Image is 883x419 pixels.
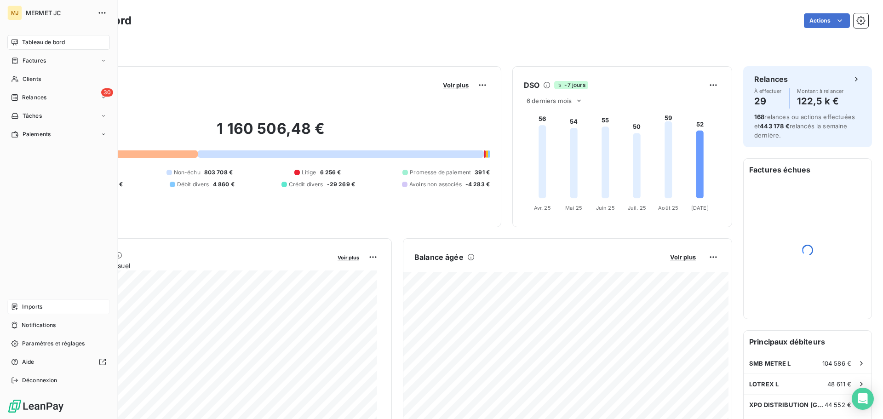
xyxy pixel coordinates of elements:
[527,97,572,104] span: 6 derniers mois
[827,380,851,388] span: 48 611 €
[754,94,782,109] h4: 29
[691,205,709,211] tspan: [DATE]
[327,180,355,189] span: -29 269 €
[667,253,699,261] button: Voir plus
[749,360,791,367] span: SMB METRE L
[596,205,615,211] tspan: Juin 25
[7,355,110,369] a: Aide
[409,180,462,189] span: Avoirs non associés
[302,168,316,177] span: Litige
[22,339,85,348] span: Paramètres et réglages
[204,168,233,177] span: 803 708 €
[26,9,92,17] span: MERMET JC
[22,93,46,102] span: Relances
[804,13,850,28] button: Actions
[320,168,341,177] span: 6 256 €
[475,168,490,177] span: 391 €
[658,205,678,211] tspan: Août 25
[754,113,855,139] span: relances ou actions effectuées et relancés la semaine dernière.
[565,205,582,211] tspan: Mai 25
[797,94,844,109] h4: 122,5 k €
[465,180,490,189] span: -4 283 €
[23,112,42,120] span: Tâches
[101,88,113,97] span: 30
[23,130,51,138] span: Paiements
[534,205,551,211] tspan: Avr. 25
[670,253,696,261] span: Voir plus
[749,401,825,408] span: XPO DISTRIBUTION [GEOGRAPHIC_DATA]
[440,81,471,89] button: Voir plus
[754,88,782,94] span: À effectuer
[213,180,235,189] span: 4 860 €
[52,120,490,147] h2: 1 160 506,48 €
[825,401,851,408] span: 44 552 €
[554,81,588,89] span: -7 jours
[524,80,539,91] h6: DSO
[760,122,789,130] span: 443 178 €
[443,81,469,89] span: Voir plus
[22,358,34,366] span: Aide
[7,399,64,413] img: Logo LeanPay
[754,74,788,85] h6: Relances
[22,376,57,385] span: Déconnexion
[754,113,764,121] span: 168
[22,38,65,46] span: Tableau de bord
[628,205,646,211] tspan: Juil. 25
[414,252,464,263] h6: Balance âgée
[177,180,209,189] span: Débit divers
[822,360,851,367] span: 104 586 €
[852,388,874,410] div: Open Intercom Messenger
[797,88,844,94] span: Montant à relancer
[7,6,22,20] div: MJ
[23,75,41,83] span: Clients
[749,380,779,388] span: LOTREX L
[23,57,46,65] span: Factures
[744,331,872,353] h6: Principaux débiteurs
[289,180,323,189] span: Crédit divers
[52,261,331,270] span: Chiffre d'affaires mensuel
[174,168,201,177] span: Non-échu
[22,321,56,329] span: Notifications
[744,159,872,181] h6: Factures échues
[338,254,359,261] span: Voir plus
[22,303,42,311] span: Imports
[410,168,471,177] span: Promesse de paiement
[335,253,362,261] button: Voir plus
